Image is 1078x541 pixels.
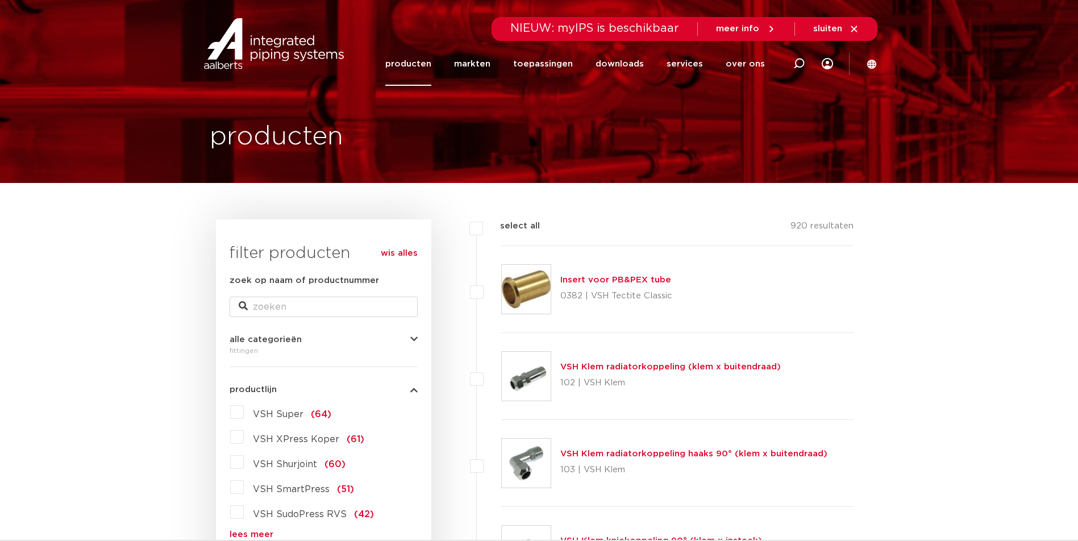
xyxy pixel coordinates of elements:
span: VSH XPress Koper [253,435,339,444]
h1: producten [210,119,343,155]
a: toepassingen [513,42,573,86]
img: Thumbnail for VSH Klem radiatorkoppeling (klem x buitendraad) [502,352,551,401]
a: VSH Klem radiatorkoppeling haaks 90° (klem x buitendraad) [560,450,827,458]
img: Thumbnail for VSH Klem radiatorkoppeling haaks 90° (klem x buitendraad) [502,439,551,488]
nav: Menu [385,42,765,86]
a: downloads [596,42,644,86]
span: alle categorieën [230,335,302,344]
p: 0382 | VSH Tectite Classic [560,287,672,305]
a: lees meer [230,530,418,539]
span: VSH SmartPress [253,485,330,494]
span: meer info [716,24,759,33]
a: markten [454,42,490,86]
label: select all [483,219,540,233]
span: NIEUW: myIPS is beschikbaar [510,23,679,34]
span: VSH Super [253,410,303,419]
button: alle categorieën [230,335,418,344]
a: Insert voor PB&PEX tube [560,276,671,284]
a: over ons [726,42,765,86]
a: sluiten [813,24,859,34]
span: sluiten [813,24,842,33]
span: (60) [324,460,346,469]
p: 102 | VSH Klem [560,374,781,392]
input: zoeken [230,297,418,317]
h3: filter producten [230,242,418,265]
span: (64) [311,410,331,419]
button: productlijn [230,385,418,394]
a: wis alles [381,247,418,260]
p: 920 resultaten [790,219,854,237]
p: 103 | VSH Klem [560,461,827,479]
span: VSH SudoPress RVS [253,510,347,519]
span: VSH Shurjoint [253,460,317,469]
a: producten [385,42,431,86]
a: services [667,42,703,86]
span: (61) [347,435,364,444]
span: (51) [337,485,354,494]
a: meer info [716,24,776,34]
img: Thumbnail for Insert voor PB&PEX tube [502,265,551,314]
a: VSH Klem radiatorkoppeling (klem x buitendraad) [560,363,781,371]
label: zoek op naam of productnummer [230,274,379,288]
span: (42) [354,510,374,519]
div: fittingen [230,344,418,357]
span: productlijn [230,385,277,394]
